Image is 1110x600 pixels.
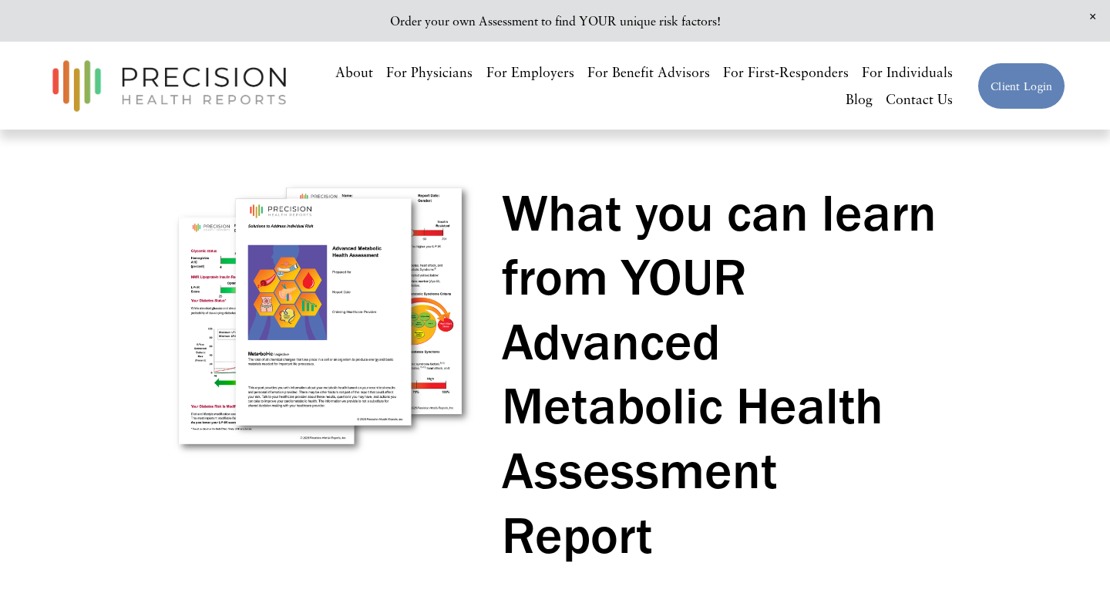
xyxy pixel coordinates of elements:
[886,86,953,113] a: Contact Us
[386,59,473,86] a: For Physicians
[977,62,1065,110] a: Client Login
[862,59,953,86] a: For Individuals
[587,59,710,86] a: For Benefit Advisors
[846,86,873,113] a: Blog
[723,59,849,86] a: For First-Responders
[335,59,373,86] a: About
[502,180,937,567] h1: What you can learn from YOUR Advanced Metabolic Health Assessment Report
[45,53,294,119] img: Precision Health Reports
[486,59,574,86] a: For Employers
